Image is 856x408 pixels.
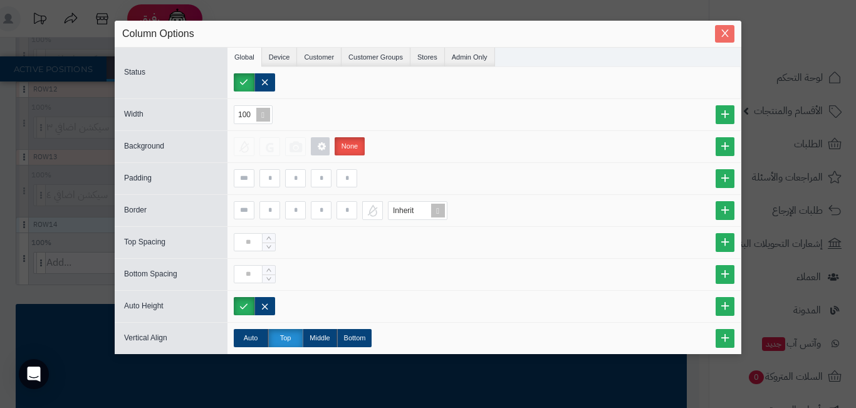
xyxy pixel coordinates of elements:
[124,301,164,310] span: Auto Height
[410,48,445,66] li: Stores
[122,27,734,41] div: Column Options
[335,137,365,155] label: None
[19,359,49,389] div: Open Intercom Messenger
[263,266,275,275] span: Increase Value
[124,110,144,118] span: Width
[263,243,275,251] span: Decrease Value
[124,206,147,214] span: Border
[124,238,165,246] span: Top Spacing
[262,48,298,66] li: Device
[124,68,145,76] span: Status
[268,329,303,347] label: Top
[263,275,275,283] span: Decrease Value
[227,48,262,66] li: Global
[124,142,164,150] span: Background
[234,329,268,347] label: Auto
[303,329,337,347] label: Middle
[393,206,414,215] span: Inherit
[297,48,342,66] li: Customer
[445,48,495,66] li: Admin Only
[124,269,177,278] span: Bottom Spacing
[263,234,275,243] span: Increase Value
[238,110,251,119] span: 100
[715,25,734,43] button: Close
[124,174,152,182] span: Padding
[342,48,410,66] li: Customer Groups
[124,333,167,342] span: Vertical Align
[337,329,372,347] label: Bottom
